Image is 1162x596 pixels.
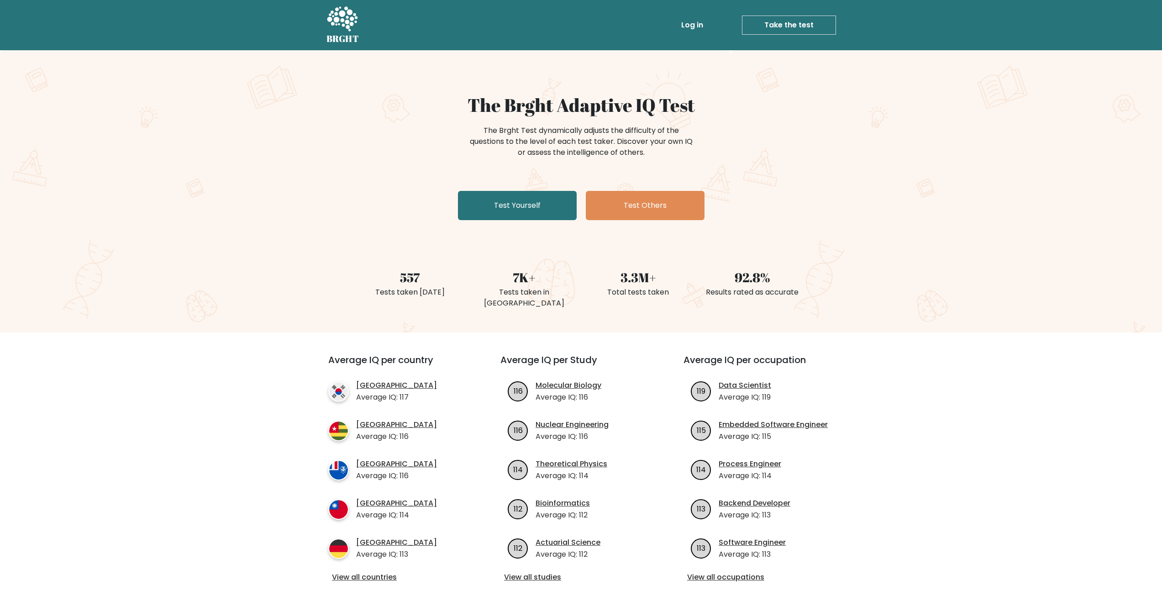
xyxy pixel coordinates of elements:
[697,425,706,435] text: 115
[719,510,790,521] p: Average IQ: 113
[514,385,523,396] text: 116
[328,538,349,559] img: country
[719,392,771,403] p: Average IQ: 119
[328,381,349,402] img: country
[356,498,437,509] a: [GEOGRAPHIC_DATA]
[328,499,349,520] img: country
[358,94,804,116] h1: The Brght Adaptive IQ Test
[719,470,781,481] p: Average IQ: 114
[701,268,804,287] div: 92.8%
[458,191,577,220] a: Test Yourself
[356,537,437,548] a: [GEOGRAPHIC_DATA]
[586,191,705,220] a: Test Others
[719,498,790,509] a: Backend Developer
[536,380,601,391] a: Molecular Biology
[356,470,437,481] p: Average IQ: 116
[328,421,349,441] img: country
[513,464,523,475] text: 114
[719,459,781,469] a: Process Engineer
[326,4,359,47] a: BRGHT
[356,419,437,430] a: [GEOGRAPHIC_DATA]
[536,549,600,560] p: Average IQ: 112
[536,470,607,481] p: Average IQ: 114
[356,392,437,403] p: Average IQ: 117
[536,537,600,548] a: Actuarial Science
[687,572,841,583] a: View all occupations
[356,459,437,469] a: [GEOGRAPHIC_DATA]
[514,503,522,514] text: 112
[467,125,695,158] div: The Brght Test dynamically adjusts the difficulty of the questions to the level of each test take...
[696,464,706,475] text: 114
[536,459,607,469] a: Theoretical Physics
[514,543,522,553] text: 112
[358,268,462,287] div: 557
[504,572,658,583] a: View all studies
[536,431,609,442] p: Average IQ: 116
[719,431,828,442] p: Average IQ: 115
[719,380,771,391] a: Data Scientist
[328,460,349,480] img: country
[356,549,437,560] p: Average IQ: 113
[536,498,590,509] a: Bioinformatics
[587,287,690,298] div: Total tests taken
[536,392,601,403] p: Average IQ: 116
[514,425,523,435] text: 116
[701,287,804,298] div: Results rated as accurate
[358,287,462,298] div: Tests taken [DATE]
[473,287,576,309] div: Tests taken in [GEOGRAPHIC_DATA]
[697,543,705,553] text: 113
[536,510,590,521] p: Average IQ: 112
[697,503,705,514] text: 113
[719,419,828,430] a: Embedded Software Engineer
[356,510,437,521] p: Average IQ: 114
[684,354,845,376] h3: Average IQ per occupation
[678,16,707,34] a: Log in
[328,354,468,376] h3: Average IQ per country
[719,537,786,548] a: Software Engineer
[587,268,690,287] div: 3.3M+
[332,572,464,583] a: View all countries
[473,268,576,287] div: 7K+
[326,33,359,44] h5: BRGHT
[500,354,662,376] h3: Average IQ per Study
[356,431,437,442] p: Average IQ: 116
[697,385,705,396] text: 119
[719,549,786,560] p: Average IQ: 113
[356,380,437,391] a: [GEOGRAPHIC_DATA]
[536,419,609,430] a: Nuclear Engineering
[742,16,836,35] a: Take the test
